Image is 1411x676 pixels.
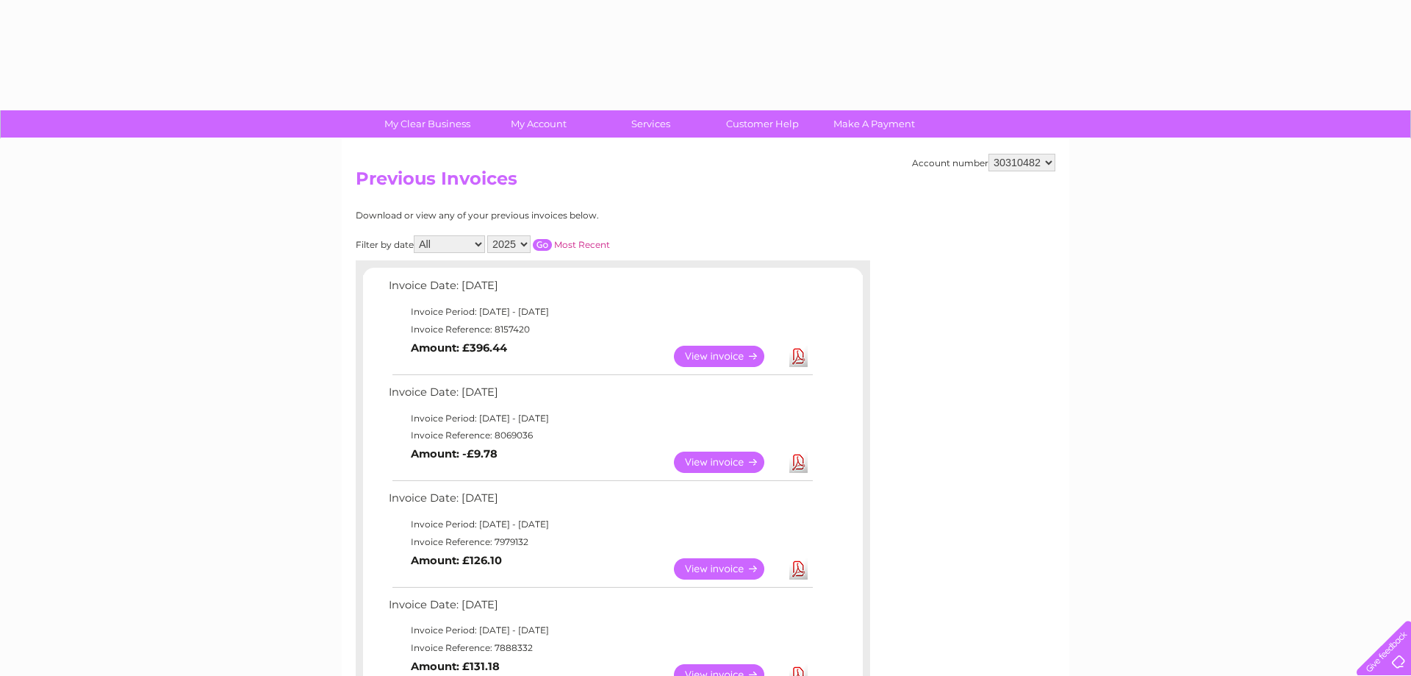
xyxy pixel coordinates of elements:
[789,558,808,580] a: Download
[702,110,823,138] a: Customer Help
[385,516,815,533] td: Invoice Period: [DATE] - [DATE]
[411,660,500,673] b: Amount: £131.18
[411,341,507,355] b: Amount: £396.44
[385,639,815,657] td: Invoice Reference: 7888332
[789,346,808,367] a: Download
[356,210,742,221] div: Download or view any of your previous invoices below.
[590,110,711,138] a: Services
[385,410,815,427] td: Invoice Period: [DATE] - [DATE]
[674,558,782,580] a: View
[411,447,498,460] b: Amount: -£9.78
[385,303,815,321] td: Invoice Period: [DATE] - [DATE]
[385,595,815,622] td: Invoice Date: [DATE]
[367,110,488,138] a: My Clear Business
[674,452,782,473] a: View
[385,622,815,639] td: Invoice Period: [DATE] - [DATE]
[789,452,808,473] a: Download
[411,554,502,567] b: Amount: £126.10
[385,488,815,516] td: Invoice Date: [DATE]
[674,346,782,367] a: View
[912,154,1055,171] div: Account number
[478,110,600,138] a: My Account
[385,533,815,551] td: Invoice Reference: 7979132
[385,321,815,338] td: Invoice Reference: 8157420
[385,276,815,303] td: Invoice Date: [DATE]
[385,427,815,444] td: Invoice Reference: 8069036
[385,383,815,410] td: Invoice Date: [DATE]
[814,110,935,138] a: Make A Payment
[356,168,1055,196] h2: Previous Invoices
[554,239,610,250] a: Most Recent
[356,235,742,253] div: Filter by date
